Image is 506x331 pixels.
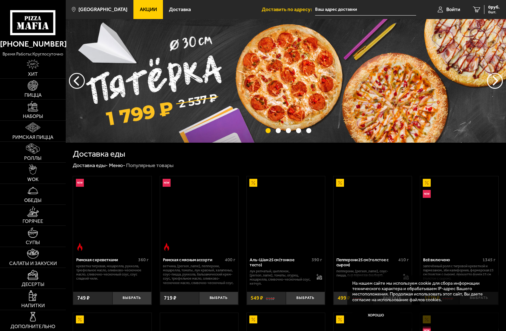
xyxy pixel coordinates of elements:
span: [GEOGRAPHIC_DATA] [78,7,127,12]
p: На нашем сайте мы используем cookie для сбора информации технического характера и обрабатываем IP... [352,281,490,302]
span: Десерты [22,282,44,287]
span: Доставить по адресу: [262,7,315,12]
button: предыдущий [487,73,503,89]
span: 549 ₽ [251,295,263,301]
a: Меню- [109,162,125,168]
p: Запечённый ролл с тигровой креветкой и пармезаном, Эби Калифорния, Фермерская 25 см (толстое с сы... [423,264,496,281]
span: 390 г [312,257,322,263]
a: Доставка еды- [73,162,108,168]
button: Хорошо [352,308,400,323]
img: Острое блюдо [163,243,171,251]
span: 410 г [398,257,409,263]
a: АкционныйПепперони 25 см (толстое с сыром) [334,176,412,253]
div: Популярные товары [126,162,173,169]
div: Римская с мясным ассорти [163,257,223,263]
span: Супы [26,240,40,245]
button: точки переключения [266,128,271,133]
input: Ваш адрес доставки [315,4,416,16]
span: Войти [446,7,460,12]
p: креветка тигровая, моцарелла, руккола, трюфельное масло, оливково-чесночное масло, сливочно-чесно... [76,264,149,281]
button: Выбрать [199,292,238,305]
img: Акционный [336,179,344,187]
span: 499 ₽ [338,295,350,301]
img: Акционный [336,315,344,323]
img: Острое блюдо [76,243,84,251]
span: Обеды [24,198,42,203]
span: 1345 г [482,257,496,263]
span: Наборы [23,114,43,119]
button: Выбрать [112,292,152,305]
a: НовинкаОстрое блюдоРимская с мясным ассорти [160,176,238,253]
span: Горячее [23,219,43,224]
span: Дополнительно [10,324,55,329]
p: пепперони, [PERSON_NAME], соус-пицца, сыр пармезан (на борт). [336,269,398,278]
span: 719 ₽ [164,295,176,301]
img: Акционный [76,315,84,323]
span: 0 шт. [488,10,500,14]
img: Акционный [249,179,257,187]
span: Салаты и закуски [9,261,57,266]
span: 0 руб. [488,5,500,10]
span: 360 г [138,257,149,263]
a: АкционныйНовинкаВсё включено [420,176,498,253]
span: WOK [27,177,38,182]
div: Пепперони 25 см (толстое с сыром) [336,257,397,268]
button: точки переключения [296,128,301,133]
p: лук репчатый, цыпленок, [PERSON_NAME], томаты, огурец, моцарелла, сливочно-чесночный соус, кетчуп. [250,269,311,286]
button: точки переключения [286,128,291,133]
span: Доставка [169,7,191,12]
s: 618 ₽ [266,295,275,301]
span: 400 г [225,257,235,263]
img: Новинка [163,179,171,187]
span: Акции [140,7,157,12]
button: точки переключения [276,128,281,133]
span: Роллы [24,156,42,161]
span: Хит [28,72,38,77]
span: Пицца [24,93,42,98]
img: Новинка [76,179,84,187]
img: Новинка [423,190,431,198]
div: Всё включено [423,257,481,263]
a: АкционныйАль-Шам 25 см (тонкое тесто) [247,176,325,253]
a: НовинкаОстрое блюдоРимская с креветками [73,176,151,253]
h1: Доставка еды [73,150,125,158]
div: Римская с креветками [76,257,137,263]
img: Акционный [423,179,431,187]
div: Аль-Шам 25 см (тонкое тесто) [250,257,310,268]
span: 749 ₽ [77,295,90,301]
span: Напитки [21,303,45,308]
p: ветчина, [PERSON_NAME], пепперони, моцарелла, томаты, лук красный, халапеньо, соус-пицца, руккола... [163,264,235,285]
button: следующий [69,73,85,89]
img: Акционный [249,315,257,323]
button: точки переключения [306,128,311,133]
button: Выбрать [286,292,325,305]
span: Римская пицца [12,135,53,140]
